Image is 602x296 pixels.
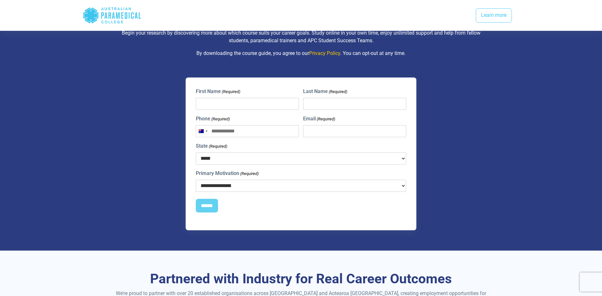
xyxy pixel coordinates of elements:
[83,5,142,26] div: Australian Paramedical College
[328,89,347,95] span: (Required)
[240,171,259,177] span: (Required)
[116,50,487,57] p: By downloading the course guide, you agree to our . You can opt-out at any time.
[309,50,340,56] a: Privacy Policy
[476,8,512,23] a: Learn more
[303,115,335,123] label: Email
[221,89,240,95] span: (Required)
[196,115,230,123] label: Phone
[196,125,209,137] button: Selected country
[116,29,487,44] p: Begin your research by discovering more about which course suits your career goals. Study online ...
[196,142,227,150] label: State
[208,143,227,150] span: (Required)
[316,116,335,122] span: (Required)
[196,88,240,95] label: First Name
[303,88,347,95] label: Last Name
[211,116,230,122] span: (Required)
[196,170,259,177] label: Primary Motivation
[116,271,487,287] h3: Partnered with Industry for Real Career Outcomes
